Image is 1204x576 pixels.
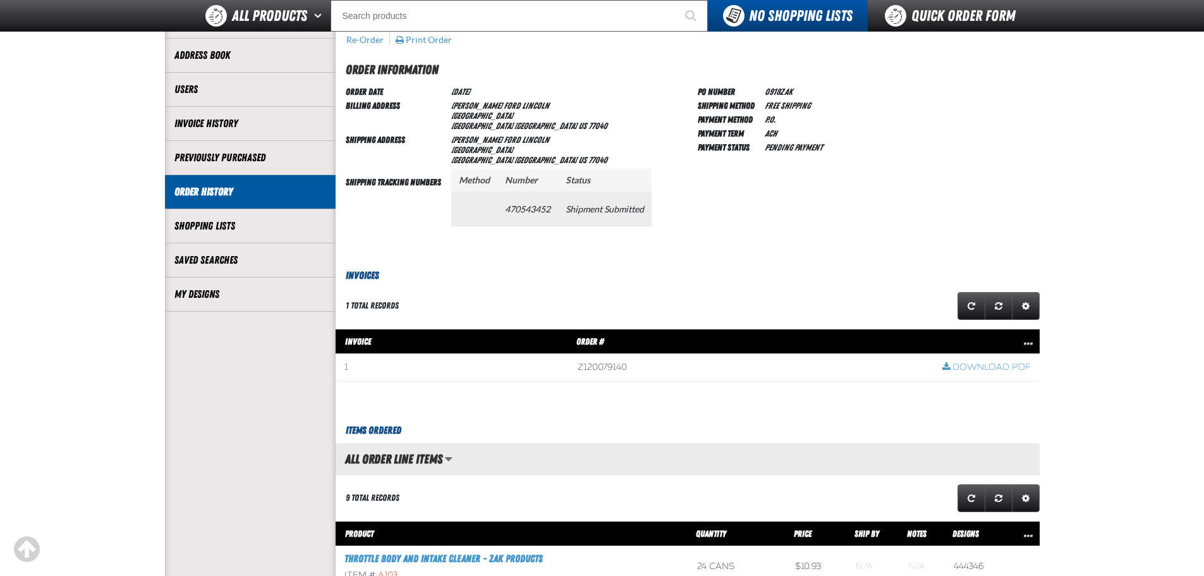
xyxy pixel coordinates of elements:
[344,553,542,565] a: Throttle Body and Intake Cleaner - ZAK Products
[1012,484,1040,512] a: Expand or Collapse Grid Settings
[696,529,726,539] span: Quantity
[346,132,446,166] td: Shipping Address
[576,336,604,346] span: Order #
[558,192,652,226] td: Shipment Submitted
[514,155,576,165] span: [GEOGRAPHIC_DATA]
[451,169,497,192] th: Method
[578,121,587,131] span: US
[451,135,550,145] span: [PERSON_NAME] Ford Lincoln
[444,448,453,470] button: Manage grid views. Current view is All Order Line Items
[497,169,558,192] th: Number
[346,60,1040,79] h2: Order Information
[174,219,326,233] a: Shopping Lists
[1012,292,1040,320] a: Expand or Collapse Grid Settings
[698,140,760,154] td: Payment Status
[345,529,374,539] span: Product
[174,287,326,302] a: My Designs
[497,192,558,226] td: 470543452
[985,292,1012,320] a: Reset grid action
[514,121,576,131] span: [GEOGRAPHIC_DATA]
[346,34,384,46] button: Re-Order
[346,492,399,504] div: 9 total records
[336,423,1040,438] h3: Items Ordered
[698,98,760,112] td: Shipping Method
[232,4,307,27] span: All Products
[952,529,979,539] span: Designs
[174,150,326,165] a: Previously Purchased
[336,452,442,466] h2: All Order Line Items
[336,354,569,382] td: 1
[451,87,470,97] span: [DATE]
[451,121,513,131] span: [GEOGRAPHIC_DATA]
[451,145,513,155] span: [GEOGRAPHIC_DATA]
[942,362,1031,374] a: Download PDF row action
[346,84,446,98] td: Order Date
[345,336,371,346] span: Invoice
[765,142,822,152] span: Pending payment
[765,114,775,125] span: P.O.
[794,529,812,539] span: Price
[765,128,777,138] span: ACH
[174,48,326,63] a: Address Book
[985,484,1012,512] a: Reset grid action
[346,300,399,312] div: 1 total records
[765,87,793,97] span: 0918ZAK
[558,169,652,192] th: Status
[346,98,446,132] td: Billing Address
[958,292,985,320] a: Refresh grid action
[451,111,513,121] span: [GEOGRAPHIC_DATA]
[451,155,513,165] span: [GEOGRAPHIC_DATA]
[933,329,1040,354] th: Row actions
[765,101,810,111] span: Free Shipping
[578,155,587,165] span: US
[698,112,760,126] td: Payment Method
[336,268,1040,283] h3: Invoices
[854,529,879,539] span: Ship By
[588,155,607,165] bdo: 77040
[174,185,326,199] a: Order History
[749,7,853,25] span: No Shopping Lists
[698,84,760,98] td: PO Number
[174,116,326,131] a: Invoice History
[174,253,326,267] a: Saved Searches
[174,82,326,97] a: Users
[569,354,933,382] td: Z120079140
[698,126,760,140] td: Payment Term
[13,536,40,563] div: Scroll to the top
[907,529,927,539] span: Notes
[395,34,453,46] button: Print Order
[346,166,446,248] td: Shipping Tracking Numbers
[588,121,607,131] bdo: 77040
[451,101,550,111] span: [PERSON_NAME] Ford Lincoln
[1008,521,1040,546] th: Row actions
[958,484,985,512] a: Refresh grid action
